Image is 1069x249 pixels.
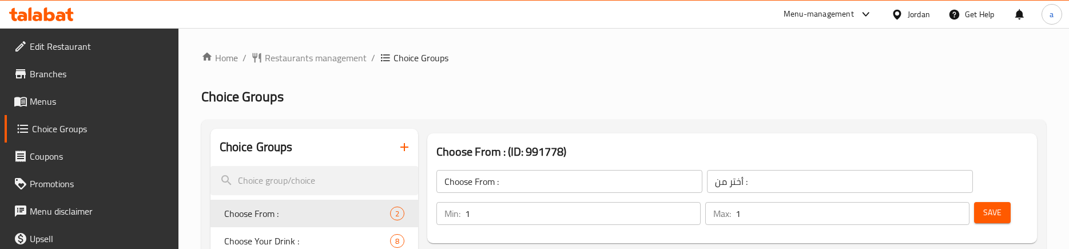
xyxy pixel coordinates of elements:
[391,208,404,219] span: 2
[5,197,178,225] a: Menu disclaimer
[5,88,178,115] a: Menus
[32,122,169,136] span: Choice Groups
[201,51,238,65] a: Home
[390,234,404,248] div: Choices
[224,207,390,220] span: Choose From :
[30,204,169,218] span: Menu disclaimer
[5,170,178,197] a: Promotions
[30,67,169,81] span: Branches
[713,207,731,220] p: Max:
[30,232,169,246] span: Upsell
[371,51,375,65] li: /
[30,94,169,108] span: Menus
[201,84,284,109] span: Choice Groups
[391,236,404,247] span: 8
[444,207,460,220] p: Min:
[784,7,854,21] div: Menu-management
[243,51,247,65] li: /
[5,60,178,88] a: Branches
[30,39,169,53] span: Edit Restaurant
[5,143,178,170] a: Coupons
[5,33,178,60] a: Edit Restaurant
[908,8,930,21] div: Jordan
[30,149,169,163] span: Coupons
[220,139,293,156] h2: Choice Groups
[30,177,169,191] span: Promotions
[974,202,1011,223] button: Save
[5,115,178,143] a: Choice Groups
[224,234,390,248] span: Choose Your Drink :
[251,51,367,65] a: Restaurants management
[201,51,1046,65] nav: breadcrumb
[394,51,448,65] span: Choice Groups
[265,51,367,65] span: Restaurants management
[436,143,1028,161] h3: Choose From : (ID: 991778)
[210,200,418,227] div: Choose From :2
[983,205,1002,220] span: Save
[210,166,418,195] input: search
[390,207,404,220] div: Choices
[1050,8,1054,21] span: a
